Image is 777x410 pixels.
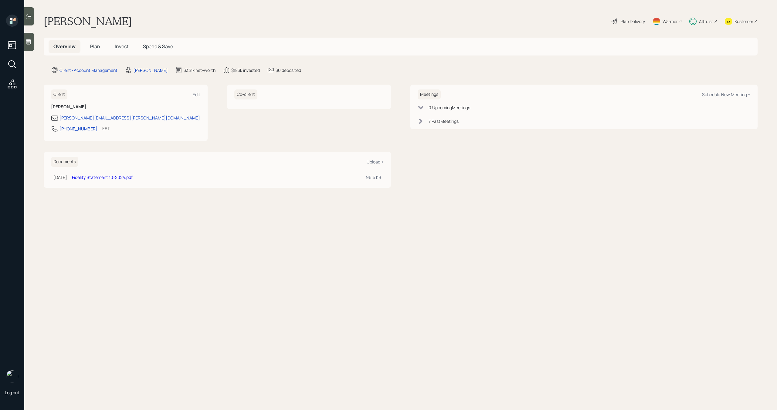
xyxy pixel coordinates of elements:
[115,43,128,50] span: Invest
[702,92,750,97] div: Schedule New Meeting +
[367,159,384,165] div: Upload +
[90,43,100,50] span: Plan
[102,125,110,132] div: EST
[234,89,257,99] h6: Co-client
[276,67,301,73] div: $0 deposited
[59,115,200,121] div: [PERSON_NAME][EMAIL_ADDRESS][PERSON_NAME][DOMAIN_NAME]
[184,67,215,73] div: $331k net-worth
[193,92,200,97] div: Edit
[59,126,97,132] div: [PHONE_NUMBER]
[133,67,168,73] div: [PERSON_NAME]
[621,18,645,25] div: Plan Delivery
[51,104,200,109] h6: [PERSON_NAME]
[59,67,117,73] div: Client · Account Management
[53,43,76,50] span: Overview
[429,104,470,111] div: 0 Upcoming Meeting s
[6,370,18,382] img: michael-russo-headshot.png
[72,174,133,180] a: Fidelity Statement 10-2024.pdf
[143,43,173,50] span: Spend & Save
[51,157,78,167] h6: Documents
[735,18,753,25] div: Kustomer
[53,174,67,180] div: [DATE]
[663,18,678,25] div: Warmer
[44,15,132,28] h1: [PERSON_NAME]
[699,18,713,25] div: Altruist
[418,89,441,99] h6: Meetings
[5,390,19,395] div: Log out
[51,89,67,99] h6: Client
[231,67,260,73] div: $183k invested
[366,174,381,180] div: 96.5 KB
[429,118,459,124] div: 7 Past Meeting s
